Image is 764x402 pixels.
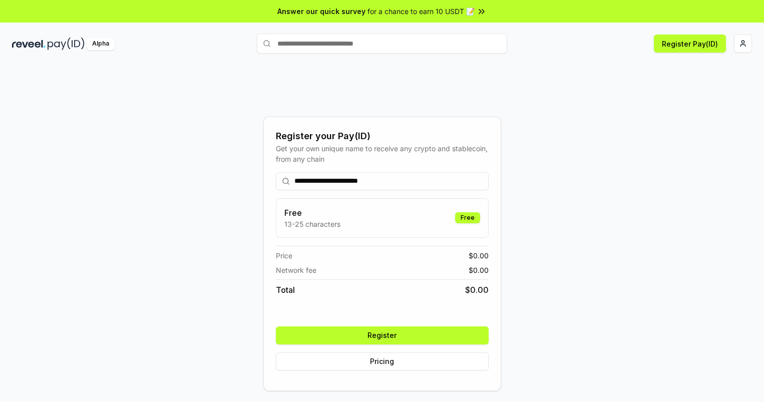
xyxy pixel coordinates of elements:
[465,284,489,296] span: $ 0.00
[87,38,115,50] div: Alpha
[469,265,489,275] span: $ 0.00
[284,207,340,219] h3: Free
[276,326,489,344] button: Register
[277,6,365,17] span: Answer our quick survey
[276,129,489,143] div: Register your Pay(ID)
[455,212,480,223] div: Free
[284,219,340,229] p: 13-25 characters
[469,250,489,261] span: $ 0.00
[367,6,475,17] span: for a chance to earn 10 USDT 📝
[654,35,726,53] button: Register Pay(ID)
[276,284,295,296] span: Total
[276,250,292,261] span: Price
[276,352,489,370] button: Pricing
[276,143,489,164] div: Get your own unique name to receive any crypto and stablecoin, from any chain
[48,38,85,50] img: pay_id
[276,265,316,275] span: Network fee
[12,38,46,50] img: reveel_dark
